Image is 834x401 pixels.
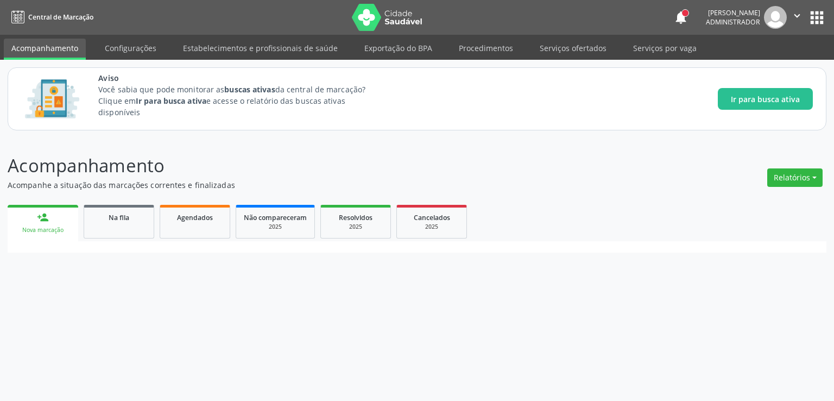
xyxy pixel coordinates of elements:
[8,152,581,179] p: Acompanhamento
[807,8,826,27] button: apps
[136,96,206,106] strong: Ir para busca ativa
[97,39,164,58] a: Configurações
[37,211,49,223] div: person_add
[15,226,71,234] div: Nova marcação
[328,223,383,231] div: 2025
[357,39,440,58] a: Exportação do BPA
[414,213,450,222] span: Cancelados
[764,6,787,29] img: img
[405,223,459,231] div: 2025
[451,39,521,58] a: Procedimentos
[787,6,807,29] button: 
[706,8,760,17] div: [PERSON_NAME]
[791,10,803,22] i: 
[339,213,372,222] span: Resolvidos
[8,8,93,26] a: Central de Marcação
[532,39,614,58] a: Serviços ofertados
[224,84,275,95] strong: buscas ativas
[175,39,345,58] a: Estabelecimentos e profissionais de saúde
[244,223,307,231] div: 2025
[28,12,93,22] span: Central de Marcação
[673,10,688,25] button: notifications
[21,74,83,123] img: Imagem de CalloutCard
[8,179,581,191] p: Acompanhe a situação das marcações correntes e finalizadas
[625,39,704,58] a: Serviços por vaga
[4,39,86,60] a: Acompanhamento
[177,213,213,222] span: Agendados
[767,168,823,187] button: Relatórios
[109,213,129,222] span: Na fila
[731,93,800,105] span: Ir para busca ativa
[706,17,760,27] span: Administrador
[718,88,813,110] button: Ir para busca ativa
[244,213,307,222] span: Não compareceram
[98,84,386,118] p: Você sabia que pode monitorar as da central de marcação? Clique em e acesse o relatório das busca...
[98,72,386,84] span: Aviso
